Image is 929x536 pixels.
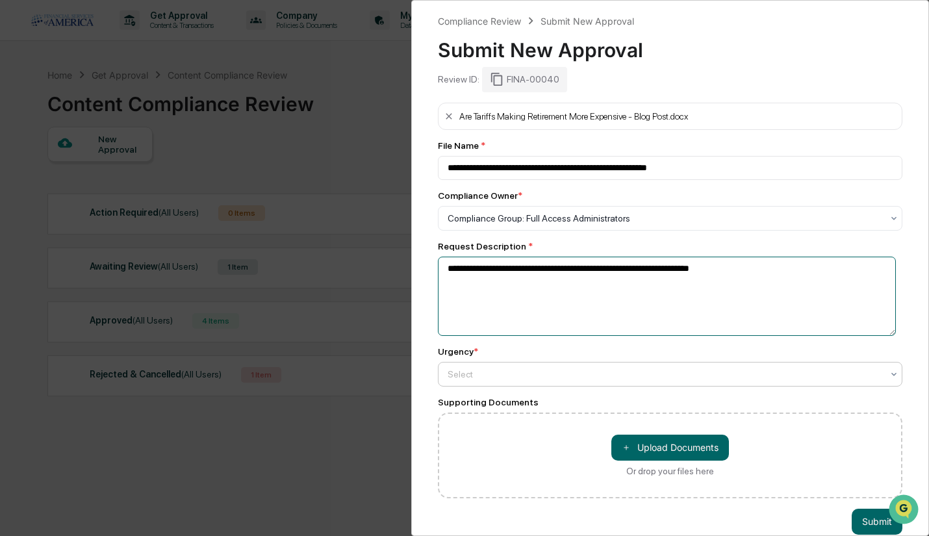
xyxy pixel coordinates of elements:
[26,164,84,177] span: Preclearance
[438,16,521,27] div: Compliance Review
[44,99,213,112] div: Start new chat
[611,435,729,461] button: Or drop your files here
[8,159,89,182] a: 🖐️Preclearance
[94,165,105,175] div: 🗄️
[438,190,522,201] div: Compliance Owner
[92,220,157,230] a: Powered byPylon
[89,159,166,182] a: 🗄️Attestations
[438,140,902,151] div: File Name
[482,67,567,92] div: FINA-00040
[622,441,631,453] span: ＋
[26,188,82,201] span: Data Lookup
[887,493,923,528] iframe: Open customer support
[221,103,236,119] button: Start new chat
[13,27,236,48] p: How can we help?
[107,164,161,177] span: Attestations
[438,28,902,62] div: Submit New Approval
[438,346,478,357] div: Urgency
[13,165,23,175] div: 🖐️
[438,74,479,84] div: Review ID:
[44,112,164,123] div: We're available if you need us!
[541,16,634,27] div: Submit New Approval
[626,466,714,476] div: Or drop your files here
[8,183,87,207] a: 🔎Data Lookup
[129,220,157,230] span: Pylon
[459,111,688,121] div: Are Tariffs Making Retirement More Expensive - Blog Post.docx
[438,397,902,407] div: Supporting Documents
[438,241,902,251] div: Request Description
[852,509,902,535] button: Submit
[13,190,23,200] div: 🔎
[13,99,36,123] img: 1746055101610-c473b297-6a78-478c-a979-82029cc54cd1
